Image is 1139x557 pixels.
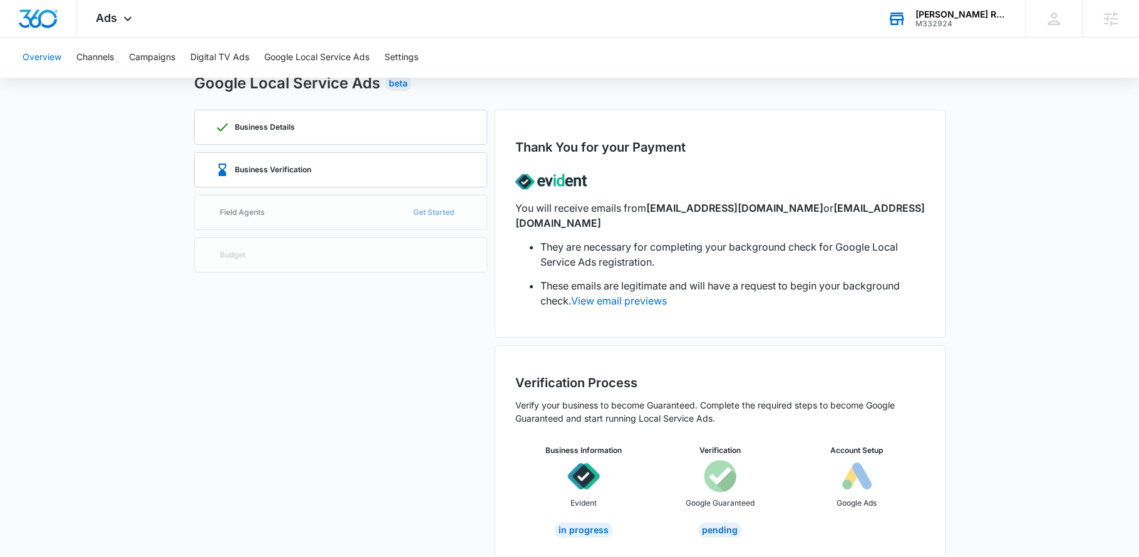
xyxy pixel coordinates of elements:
h3: Verification [699,445,741,456]
button: Google Local Service Ads [264,38,369,78]
img: icon-googleAds-b.svg [840,460,873,492]
h2: Google Local Service Ads [194,72,380,95]
div: account name [915,9,1007,19]
p: Google Ads [837,497,877,509]
div: account id [915,19,1007,28]
h3: Business Information [545,445,622,456]
p: Business Details [235,123,295,131]
h2: Verification Process [515,373,925,392]
img: icon-googleGuaranteed.svg [704,460,736,492]
img: icon-evident.svg [567,460,600,492]
button: Campaigns [129,38,175,78]
p: You will receive emails from or [515,200,925,231]
p: Google Guaranteed [686,497,755,509]
a: Business Details [194,110,487,145]
img: lsa-evident [515,163,587,200]
div: Pending [698,523,741,538]
button: Overview [23,38,61,78]
div: In Progress [555,523,612,538]
button: Settings [384,38,418,78]
a: View email previews [571,294,667,307]
p: Evident [570,497,597,509]
button: Channels [76,38,114,78]
li: These emails are legitimate and will have a request to begin your background check. [540,278,925,308]
p: Business Verification [235,166,311,174]
h3: Account Setup [830,445,883,456]
span: [EMAIL_ADDRESS][DOMAIN_NAME] [646,202,823,214]
h2: Thank You for your Payment [515,138,686,157]
span: [EMAIL_ADDRESS][DOMAIN_NAME] [515,202,925,229]
a: Business Verification [194,152,487,187]
div: Beta [385,76,411,91]
p: Verify your business to become Guaranteed. Complete the required steps to become Google Guarantee... [515,398,925,425]
span: Ads [96,11,117,24]
button: Digital TV Ads [190,38,249,78]
li: They are necessary for completing your background check for Google Local Service Ads registration. [540,239,925,269]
